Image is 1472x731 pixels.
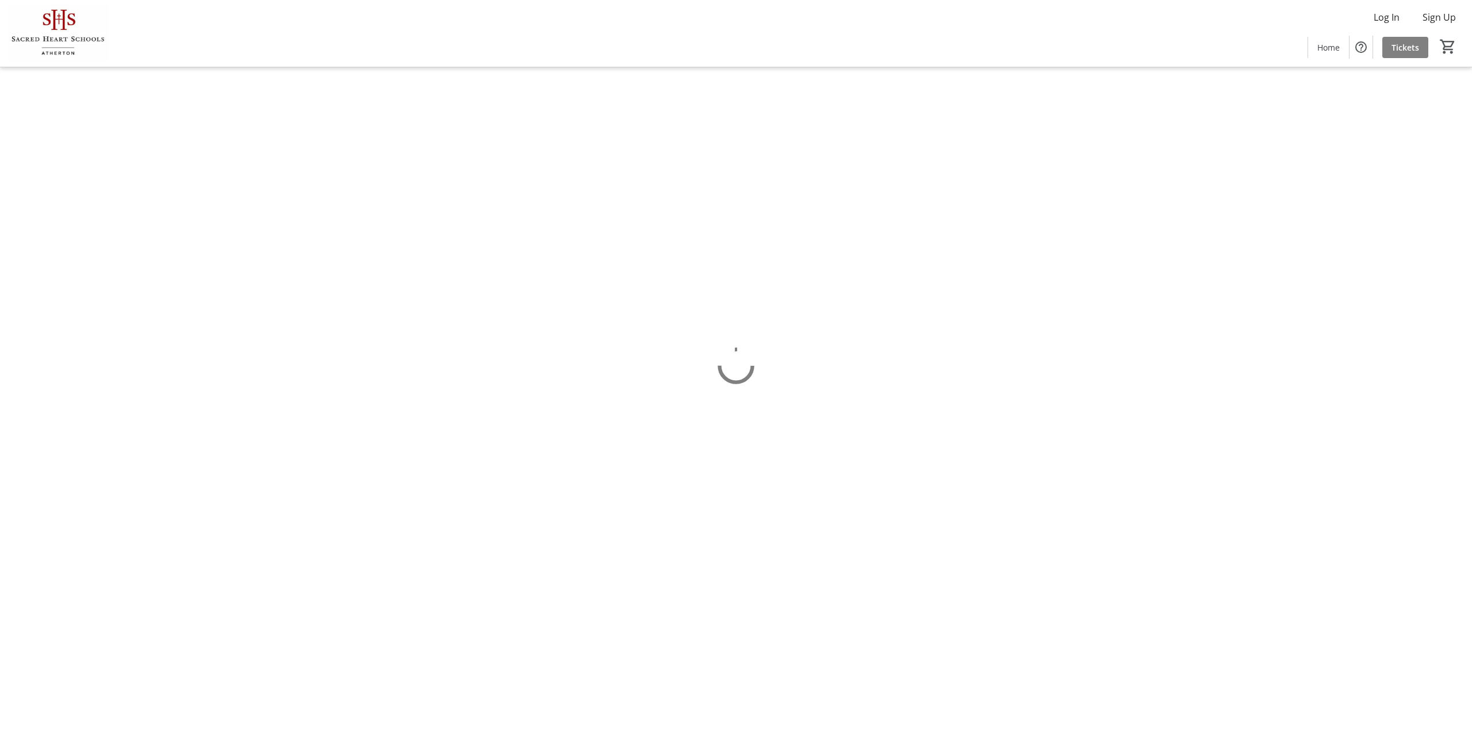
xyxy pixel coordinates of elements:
[1308,37,1349,58] a: Home
[1437,36,1458,57] button: Cart
[1374,10,1400,24] span: Log In
[1317,41,1340,53] span: Home
[1350,36,1373,59] button: Help
[1413,8,1465,26] button: Sign Up
[7,5,109,62] img: Sacred Heart Schools, Atherton's Logo
[1364,8,1409,26] button: Log In
[1423,10,1456,24] span: Sign Up
[1382,37,1428,58] a: Tickets
[1391,41,1419,53] span: Tickets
